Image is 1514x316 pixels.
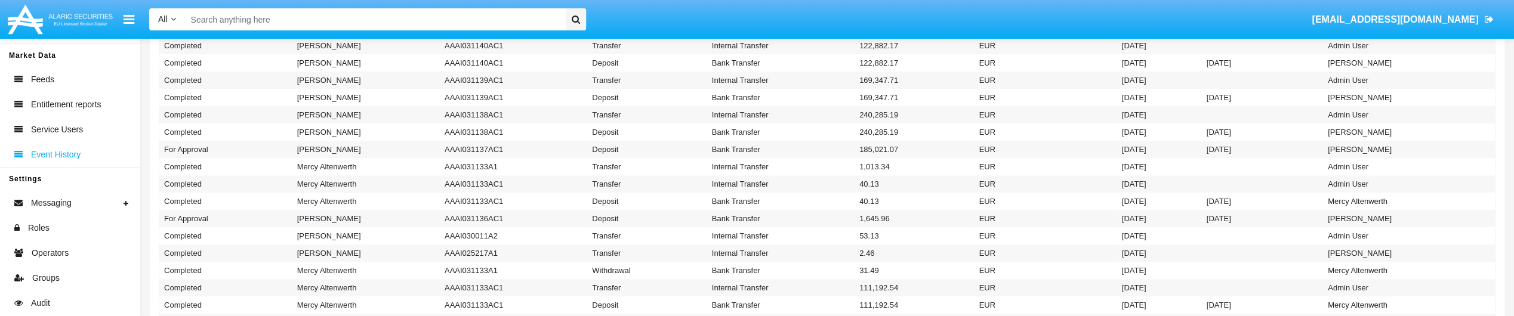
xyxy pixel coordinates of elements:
[855,244,975,262] td: 2.46
[1117,158,1202,175] td: [DATE]
[1202,296,1323,314] td: [DATE]
[974,244,1117,262] td: EUR
[587,279,707,296] td: Transfer
[32,272,60,284] span: Groups
[587,123,707,141] td: Deposit
[1117,141,1202,158] td: [DATE]
[707,175,855,193] td: Internal Transfer
[159,279,292,296] td: Completed
[974,106,1117,123] td: EUR
[440,158,587,175] td: AAAI031133A1
[587,141,707,158] td: Deposit
[292,193,440,210] td: Mercy Altenwerth
[1117,193,1202,210] td: [DATE]
[707,193,855,210] td: Bank Transfer
[974,89,1117,106] td: EUR
[159,89,292,106] td: Completed
[1323,262,1481,279] td: Mercy Altenwerth
[855,175,975,193] td: 40.13
[855,106,975,123] td: 240,285.19
[1323,296,1481,314] td: Mercy Altenwerth
[974,141,1117,158] td: EUR
[587,72,707,89] td: Transfer
[855,279,975,296] td: 111,192.54
[707,72,855,89] td: Internal Transfer
[31,98,101,111] span: Entitlement reports
[587,106,707,123] td: Transfer
[974,193,1117,210] td: EUR
[587,227,707,244] td: Transfer
[28,222,50,234] span: Roles
[292,262,440,279] td: Mercy Altenwerth
[440,54,587,72] td: AAAI031140AC1
[440,279,587,296] td: AAAI031133AC1
[292,175,440,193] td: Mercy Altenwerth
[855,123,975,141] td: 240,285.19
[292,279,440,296] td: Mercy Altenwerth
[707,37,855,54] td: Internal Transfer
[1202,123,1323,141] td: [DATE]
[440,37,587,54] td: AAAI031140AC1
[1323,89,1481,106] td: [PERSON_NAME]
[1117,227,1202,244] td: [DATE]
[974,279,1117,296] td: EUR
[974,227,1117,244] td: EUR
[440,175,587,193] td: AAAI031133AC1
[292,106,440,123] td: [PERSON_NAME]
[159,210,292,227] td: For Approval
[1312,14,1478,24] span: [EMAIL_ADDRESS][DOMAIN_NAME]
[587,262,707,279] td: Withdrawal
[1202,54,1323,72] td: [DATE]
[159,244,292,262] td: Completed
[440,106,587,123] td: AAAI031138AC1
[855,141,975,158] td: 185,021.07
[974,262,1117,279] td: EUR
[587,296,707,314] td: Deposit
[1117,279,1202,296] td: [DATE]
[159,72,292,89] td: Completed
[974,72,1117,89] td: EUR
[974,37,1117,54] td: EUR
[1306,3,1499,36] a: [EMAIL_ADDRESS][DOMAIN_NAME]
[707,244,855,262] td: Internal Transfer
[292,37,440,54] td: [PERSON_NAME]
[855,210,975,227] td: 1,645.96
[159,141,292,158] td: For Approval
[1202,193,1323,210] td: [DATE]
[1117,89,1202,106] td: [DATE]
[855,193,975,210] td: 40.13
[149,13,185,26] a: All
[587,244,707,262] td: Transfer
[1323,123,1481,141] td: [PERSON_NAME]
[1117,54,1202,72] td: [DATE]
[159,158,292,175] td: Completed
[1323,193,1481,210] td: Mercy Altenwerth
[587,89,707,106] td: Deposit
[440,227,587,244] td: AAAI030011A2
[292,72,440,89] td: [PERSON_NAME]
[292,210,440,227] td: [PERSON_NAME]
[1323,54,1481,72] td: [PERSON_NAME]
[587,210,707,227] td: Deposit
[707,262,855,279] td: Bank Transfer
[440,141,587,158] td: AAAI031137AC1
[159,296,292,314] td: Completed
[1117,244,1202,262] td: [DATE]
[1117,262,1202,279] td: [DATE]
[855,262,975,279] td: 31.49
[32,247,69,259] span: Operators
[587,158,707,175] td: Transfer
[440,262,587,279] td: AAAI031133A1
[1323,141,1481,158] td: [PERSON_NAME]
[159,175,292,193] td: Completed
[855,158,975,175] td: 1,013.34
[31,123,83,136] span: Service Users
[974,54,1117,72] td: EUR
[1117,106,1202,123] td: [DATE]
[292,296,440,314] td: Mercy Altenwerth
[31,297,50,309] span: Audit
[707,123,855,141] td: Bank Transfer
[292,54,440,72] td: [PERSON_NAME]
[974,175,1117,193] td: EUR
[855,227,975,244] td: 53.13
